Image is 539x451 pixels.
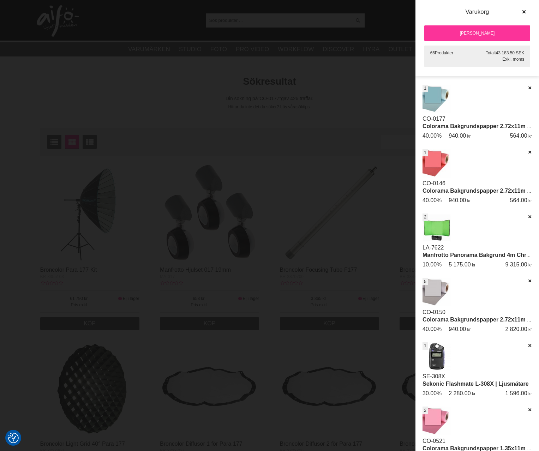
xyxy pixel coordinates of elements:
img: Manfrotto Panorama Bakgrund 4m Chroma Key Grön [423,214,451,242]
span: 40.00% [423,197,442,203]
span: 1 [424,85,426,91]
span: 66 [430,50,435,55]
a: LA-7622 [423,245,444,251]
span: 40.00% [423,326,442,332]
span: 2 [424,407,426,414]
img: Colorama Bakgrundspapper 2.72x11m Coral Pink [423,149,451,178]
span: 5 175.00 [449,261,471,267]
span: 43 183.50 SEK [496,50,525,55]
img: Revisit consent button [8,433,19,443]
span: 940.00 [449,197,466,203]
a: CO-0177 [423,116,445,122]
span: Varukorg [466,8,489,15]
img: Colorama Bakgrundspapper 1.35x11m Carnation [423,407,451,435]
a: CO-0521 [423,438,445,444]
span: 1 [424,150,426,156]
button: Samtyckesinställningar [8,432,19,444]
a: CO-0150 [423,309,445,315]
img: Colorama Bakgrundspapper 2.72x11m Quartz [423,278,451,306]
span: 1 596.00 [505,390,527,396]
span: 40.00% [423,133,442,139]
span: Produkter [435,50,453,55]
span: 30.00% [423,390,442,396]
span: 940.00 [449,326,466,332]
span: 9 315.00 [505,261,527,267]
span: 2 [424,214,426,220]
span: 1 [424,343,426,349]
span: Exkl. moms [502,57,524,62]
span: 2 820.00 [505,326,527,332]
span: 564.00 [510,133,527,139]
a: [PERSON_NAME] [424,25,530,41]
img: Sekonic Flashmate L-308X | Ljusmätare [423,342,451,371]
span: 10.00% [423,261,442,267]
img: Colorama Bakgrundspapper 2.72x11m Lobelia [423,85,451,113]
a: CO-0146 [423,180,445,186]
span: 5 [424,278,426,285]
a: Sekonic Flashmate L-308X | Ljusmätare [423,381,529,387]
a: SE-308X [423,373,445,379]
span: 2 280.00 [449,390,471,396]
span: Totalt [486,50,496,55]
span: 940.00 [449,133,466,139]
span: 564.00 [510,197,527,203]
